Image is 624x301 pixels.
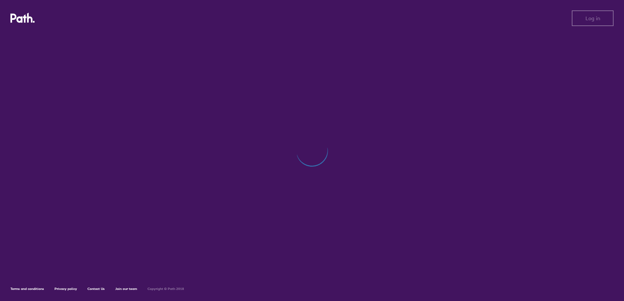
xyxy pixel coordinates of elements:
[115,287,137,291] a: Join our team
[148,287,184,291] h6: Copyright © Path 2018
[585,15,600,21] span: Log in
[10,287,44,291] a: Terms and conditions
[55,287,77,291] a: Privacy policy
[572,10,614,26] button: Log in
[87,287,105,291] a: Contact Us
